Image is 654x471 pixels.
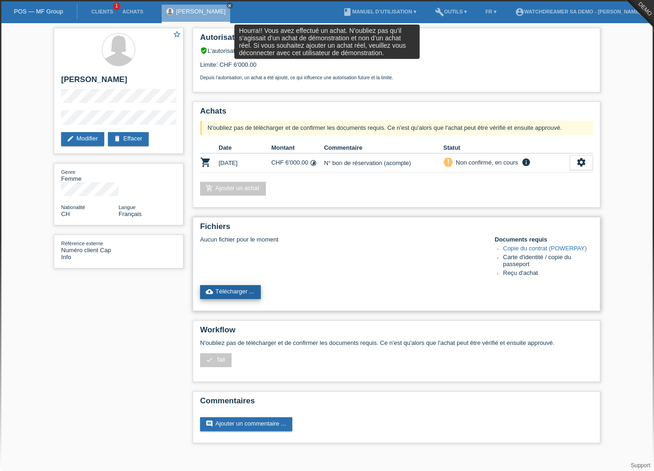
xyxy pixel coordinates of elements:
div: Non confirmé, en cours [453,158,518,167]
i: build [435,7,444,17]
th: Statut [443,142,570,153]
span: Suisse [61,210,70,217]
a: account_circleWatchdreamer SA Demo - [PERSON_NAME] ▾ [510,9,649,14]
div: Hourra!! Vous avez effectué un achat. N’oubliez pas qu’il s’agissait d’un achat de démonstration ... [234,25,420,59]
a: bookManuel d’utilisation ▾ [338,9,421,14]
span: Référence externe [61,241,103,246]
h2: [PERSON_NAME] [61,75,176,89]
i: settings [576,157,586,167]
th: Montant [271,142,324,153]
i: comment [206,420,213,427]
span: fait [217,356,225,363]
span: 1 [113,2,120,10]
i: priority_high [445,159,452,165]
th: Commentaire [324,142,443,153]
p: N'oubliez pas de télécharger et de confirmer les documents requis. Ce n'est qu'alors que l'achat ... [200,339,593,346]
i: check [206,356,213,363]
span: Français [119,210,142,217]
th: Date [219,142,271,153]
i: delete [113,135,121,142]
div: Limite: CHF 6'000.00 [200,54,593,80]
a: cloud_uploadTélécharger ... [200,285,261,299]
a: commentAjouter un commentaire ... [200,417,292,431]
div: Aucun fichier pour le moment [200,236,483,243]
div: Femme [61,168,119,182]
td: CHF 6'000.00 [271,153,324,172]
i: edit [67,135,74,142]
div: Numéro client Cap Info [61,240,119,261]
i: 24 versements [310,159,317,166]
span: Nationalité [61,204,85,210]
h2: Achats [200,107,593,121]
a: buildOutils ▾ [430,9,472,14]
i: close [227,3,232,8]
a: close [226,2,233,9]
a: Achats [118,9,148,14]
i: info [521,158,532,167]
i: book [343,7,352,17]
i: POSP00026323 [200,157,211,168]
p: Depuis l’autorisation, un achat a été ajouté, ce qui influence une autorisation future et la limite. [200,75,593,80]
a: editModifier [61,132,104,146]
a: Copie du contrat (POWERPAY) [503,245,587,252]
div: N'oubliez pas de télécharger et de confirmer les documents requis. Ce n'est qu'alors que l'achat ... [200,121,593,135]
a: Clients [87,9,118,14]
i: cloud_upload [206,288,213,295]
li: Reçu d'achat [503,269,593,278]
i: add_shopping_cart [206,185,213,192]
a: [PERSON_NAME] [176,8,226,15]
a: add_shopping_cartAjouter un achat [200,182,266,196]
a: POS — MF Group [14,8,63,15]
span: Genre [61,169,75,175]
h2: Workflow [200,325,593,339]
a: deleteEffacer [108,132,149,146]
i: account_circle [515,7,524,17]
td: N° bon de réservation (acompte) [324,153,443,172]
h2: Fichiers [200,222,593,236]
h2: Commentaires [200,396,593,410]
span: Langue [119,204,136,210]
a: FR ▾ [481,9,501,14]
h4: Documents requis [495,236,593,243]
a: Support [631,462,650,469]
td: [DATE] [219,153,271,172]
a: check fait [200,353,232,367]
li: Carte d'identité / copie du passeport [503,254,593,269]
